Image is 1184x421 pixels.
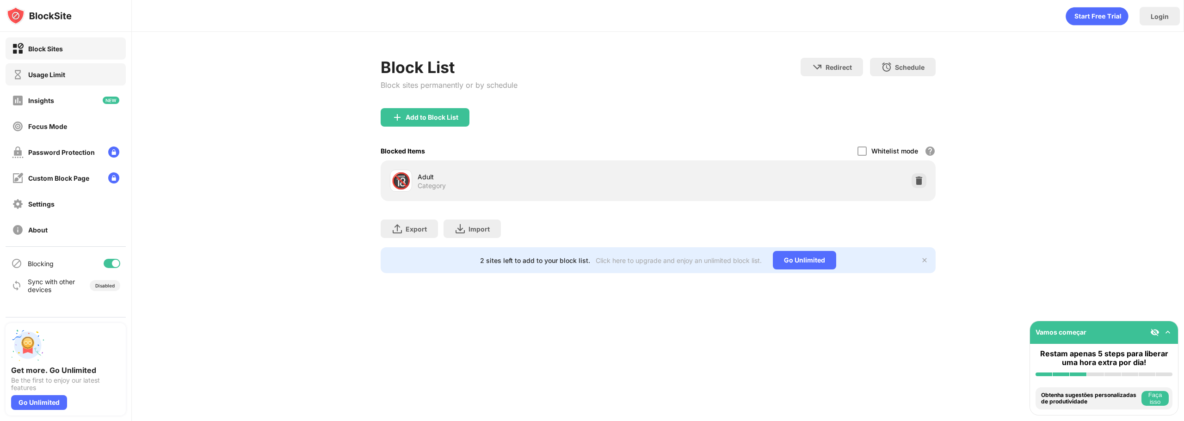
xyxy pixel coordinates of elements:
img: blocking-icon.svg [11,258,22,269]
div: Import [469,225,490,233]
div: 🔞 [391,171,411,190]
img: settings-off.svg [12,198,24,210]
img: new-icon.svg [103,97,119,104]
div: Restam apenas 5 steps para liberar uma hora extra por dia! [1036,349,1172,367]
img: x-button.svg [921,256,928,264]
div: Disabled [95,283,115,288]
div: Whitelist mode [871,147,918,155]
div: Custom Block Page [28,174,89,182]
div: Category [418,182,446,190]
div: About [28,226,48,234]
img: about-off.svg [12,224,24,236]
img: insights-off.svg [12,95,24,106]
img: lock-menu.svg [108,172,119,183]
img: password-protection-off.svg [12,146,24,158]
div: Obtenha sugestões personalizadas de produtividade [1041,392,1139,405]
div: Insights [28,97,54,104]
div: Block sites permanently or by schedule [381,80,518,90]
img: logo-blocksite.svg [6,6,72,25]
div: Blocking [28,260,54,268]
img: time-usage-off.svg [12,69,24,80]
img: customize-block-page-off.svg [12,172,24,184]
div: animation [1066,7,1128,25]
img: eye-not-visible.svg [1150,328,1159,337]
img: focus-off.svg [12,121,24,132]
div: Usage Limit [28,71,65,79]
button: Faça isso [1141,391,1169,406]
div: Sync with other devices [28,278,75,293]
img: block-on.svg [12,43,24,55]
div: Block List [381,58,518,77]
div: Login [1151,12,1169,20]
div: Export [406,225,427,233]
img: push-unlimited.svg [11,329,44,362]
img: omni-setup-toggle.svg [1163,328,1172,337]
div: Go Unlimited [11,395,67,410]
div: Get more. Go Unlimited [11,366,120,375]
div: Click here to upgrade and enjoy an unlimited block list. [596,256,762,264]
div: Go Unlimited [773,251,836,269]
div: Focus Mode [28,122,67,130]
div: Vamos começar [1036,328,1086,336]
div: Add to Block List [406,114,458,121]
div: Redirect [826,63,852,71]
div: 2 sites left to add to your block list. [480,256,590,264]
div: Settings [28,200,55,208]
img: lock-menu.svg [108,146,119,158]
div: Block Sites [28,45,63,53]
div: Adult [418,172,658,182]
div: Schedule [895,63,925,71]
div: Blocked Items [381,147,425,155]
img: sync-icon.svg [11,280,22,291]
div: Password Protection [28,148,95,156]
div: Be the first to enjoy our latest features [11,377,120,391]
